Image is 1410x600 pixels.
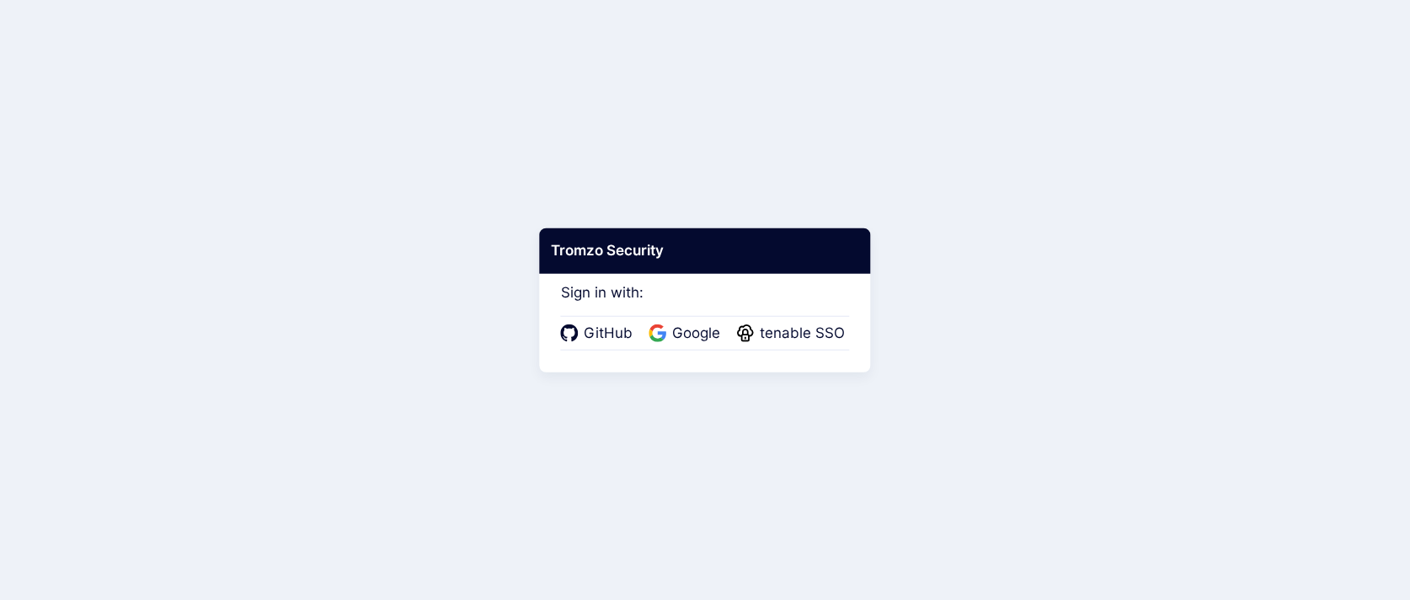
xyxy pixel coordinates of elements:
[561,261,850,351] div: Sign in with:
[539,228,870,274] div: Tromzo Security
[737,323,850,345] a: tenable SSO
[649,323,725,345] a: Google
[667,323,725,345] span: Google
[579,323,638,345] span: GitHub
[755,323,850,345] span: tenable SSO
[561,323,638,345] a: GitHub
